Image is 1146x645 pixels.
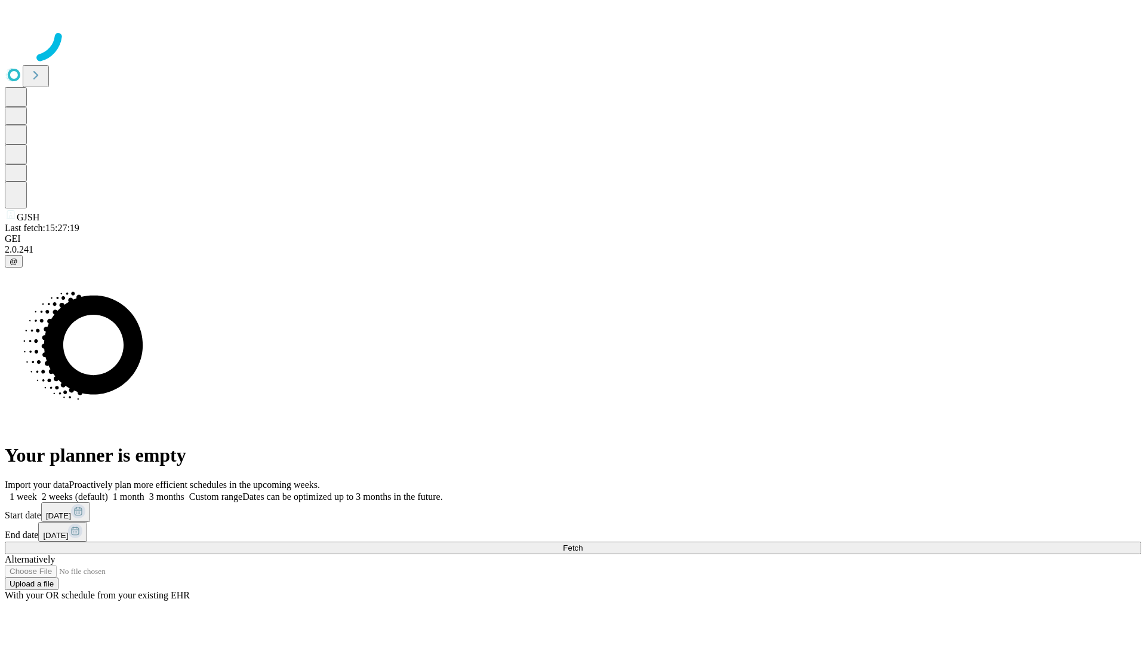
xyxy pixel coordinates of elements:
[43,531,68,540] span: [DATE]
[189,492,242,502] span: Custom range
[46,511,71,520] span: [DATE]
[5,480,69,490] span: Import your data
[5,590,190,600] span: With your OR schedule from your existing EHR
[149,492,184,502] span: 3 months
[242,492,442,502] span: Dates can be optimized up to 3 months in the future.
[10,257,18,266] span: @
[5,255,23,268] button: @
[42,492,108,502] span: 2 weeks (default)
[41,502,90,522] button: [DATE]
[5,244,1141,255] div: 2.0.241
[5,502,1141,522] div: Start date
[5,578,58,590] button: Upload a file
[17,212,39,222] span: GJSH
[563,543,583,552] span: Fetch
[5,554,55,564] span: Alternatively
[5,444,1141,466] h1: Your planner is empty
[113,492,144,502] span: 1 month
[69,480,320,490] span: Proactively plan more efficient schedules in the upcoming weeks.
[5,542,1141,554] button: Fetch
[5,234,1141,244] div: GEI
[10,492,37,502] span: 1 week
[5,223,79,233] span: Last fetch: 15:27:19
[38,522,87,542] button: [DATE]
[5,522,1141,542] div: End date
